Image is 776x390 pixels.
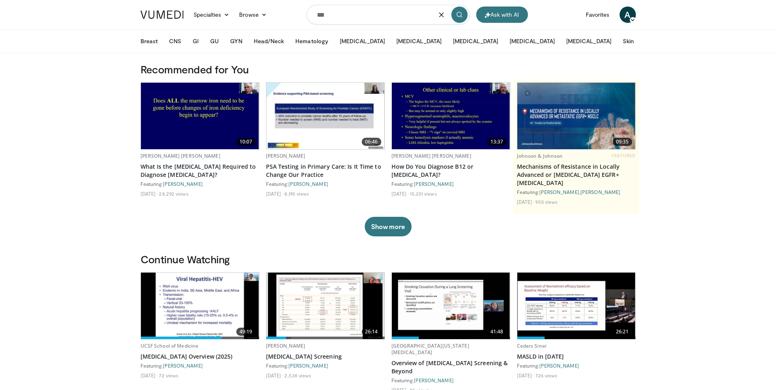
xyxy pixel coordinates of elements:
button: GYN [225,33,247,49]
a: [PERSON_NAME] [266,342,306,349]
a: [PERSON_NAME] [PERSON_NAME] [141,152,220,159]
li: [DATE] [141,190,158,197]
button: [MEDICAL_DATA] [391,33,446,49]
li: 726 views [535,372,557,379]
div: Featuring: , [517,189,636,195]
div: Featuring: [391,377,510,383]
a: Favorites [581,7,615,23]
li: [DATE] [517,198,534,205]
a: [PERSON_NAME] [PERSON_NAME] [391,152,471,159]
a: What Is the [MEDICAL_DATA] Required to Diagnose [MEDICAL_DATA]? [141,163,259,179]
img: 172d2151-0bab-4046-8dbc-7c25e5ef1d9f.620x360_q85_upscale.jpg [392,83,510,149]
button: Show more [365,217,411,236]
a: Cedars Sinai [517,342,546,349]
button: Breast [136,33,163,49]
a: Johnson & Johnson [517,152,563,159]
button: GU [205,33,224,49]
a: 41:48 [392,273,510,339]
input: Search topics, interventions [307,5,470,24]
div: Featuring: [391,181,510,187]
li: [DATE] [517,372,534,379]
li: [DATE] [266,190,284,197]
a: 13:37 [392,83,510,149]
span: 10:07 [236,138,256,146]
img: 84252362-9178-4a34-866d-0e9c845de9ea.jpeg.620x360_q85_upscale.jpg [517,83,635,149]
img: 969231d3-b021-4170-ae52-82fb74b0a522.620x360_q85_upscale.jpg [266,83,385,149]
div: Featuring: [141,181,259,187]
button: Ask with AI [476,7,528,23]
a: [PERSON_NAME] [288,363,328,368]
h3: Continue Watching [141,253,636,266]
span: 09:35 [613,138,632,146]
li: 15,251 views [410,190,437,197]
div: Featuring: [266,362,385,369]
li: 950 views [535,198,558,205]
li: [DATE] [266,372,284,379]
span: 41:48 [487,328,507,336]
a: MASLD in [DATE] [517,353,636,361]
li: [DATE] [141,372,158,379]
button: Hematology [290,33,333,49]
a: [PERSON_NAME] [539,363,579,368]
div: Featuring: [517,362,636,369]
h3: Recommended for You [141,63,636,76]
button: [MEDICAL_DATA] [448,33,503,49]
a: Specialties [189,7,235,23]
span: 26:14 [362,328,381,336]
a: [PERSON_NAME] [539,189,579,195]
a: Browse [234,7,272,23]
button: [MEDICAL_DATA] [335,33,390,49]
a: [MEDICAL_DATA] Screening [266,353,385,361]
a: [PERSON_NAME] [266,152,306,159]
img: 3e90dd18-24b6-4e48-8388-1b962631c192.620x360_q85_upscale.jpg [268,273,382,339]
button: [MEDICAL_DATA] [561,33,616,49]
button: Skin [618,33,639,49]
li: 72 views [159,372,178,379]
button: [MEDICAL_DATA] [505,33,560,49]
span: 26:21 [613,328,632,336]
a: [PERSON_NAME] [163,363,203,368]
a: How Do You Diagnose B12 or [MEDICAL_DATA]? [391,163,510,179]
img: 15adaf35-b496-4260-9f93-ea8e29d3ece7.620x360_q85_upscale.jpg [141,83,259,149]
button: GI [188,33,204,49]
a: A [620,7,636,23]
a: 26:14 [266,273,385,339]
a: [PERSON_NAME] [580,189,620,195]
span: 06:46 [362,138,381,146]
img: c71d3f4e-fd78-4595-8ba8-60e51c1762d0.620x360_q85_upscale.jpg [517,273,635,339]
img: 05c378c2-c4b5-49a3-99f5-8759b778a2a7.620x360_q85_upscale.jpg [392,273,510,339]
a: 10:07 [141,83,259,149]
button: Head/Neck [249,33,289,49]
span: FEATURED [611,153,635,159]
a: [GEOGRAPHIC_DATA][US_STATE][MEDICAL_DATA] [391,342,469,356]
a: UCSF School of Medicine [141,342,199,349]
a: 49:19 [141,273,259,339]
a: Overview of [MEDICAL_DATA] Screening & Beyond [391,359,510,375]
a: 09:35 [517,83,635,149]
a: [PERSON_NAME] [414,181,454,187]
img: ea42436e-fcb2-4139-9393-55884e98787b.620x360_q85_upscale.jpg [141,273,259,339]
a: [PERSON_NAME] [414,377,454,383]
a: Mechanisms of Resistance in Locally Advanced or [MEDICAL_DATA] EGFR+ [MEDICAL_DATA] [517,163,636,187]
img: VuMedi Logo [141,11,184,19]
span: 49:19 [236,328,256,336]
span: 13:37 [487,138,507,146]
li: [DATE] [391,190,409,197]
a: [MEDICAL_DATA] Overview (2025) [141,353,259,361]
div: Featuring: [266,181,385,187]
div: Featuring: [141,362,259,369]
a: [PERSON_NAME] [288,181,328,187]
li: 28,292 views [159,190,188,197]
a: 06:46 [266,83,385,149]
a: [PERSON_NAME] [163,181,203,187]
button: CNS [164,33,186,49]
li: 2,538 views [284,372,311,379]
a: PSA Testing in Primary Care: Is It Time to Change Our Practice [266,163,385,179]
li: 8,195 views [284,190,309,197]
a: 26:21 [517,273,635,339]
